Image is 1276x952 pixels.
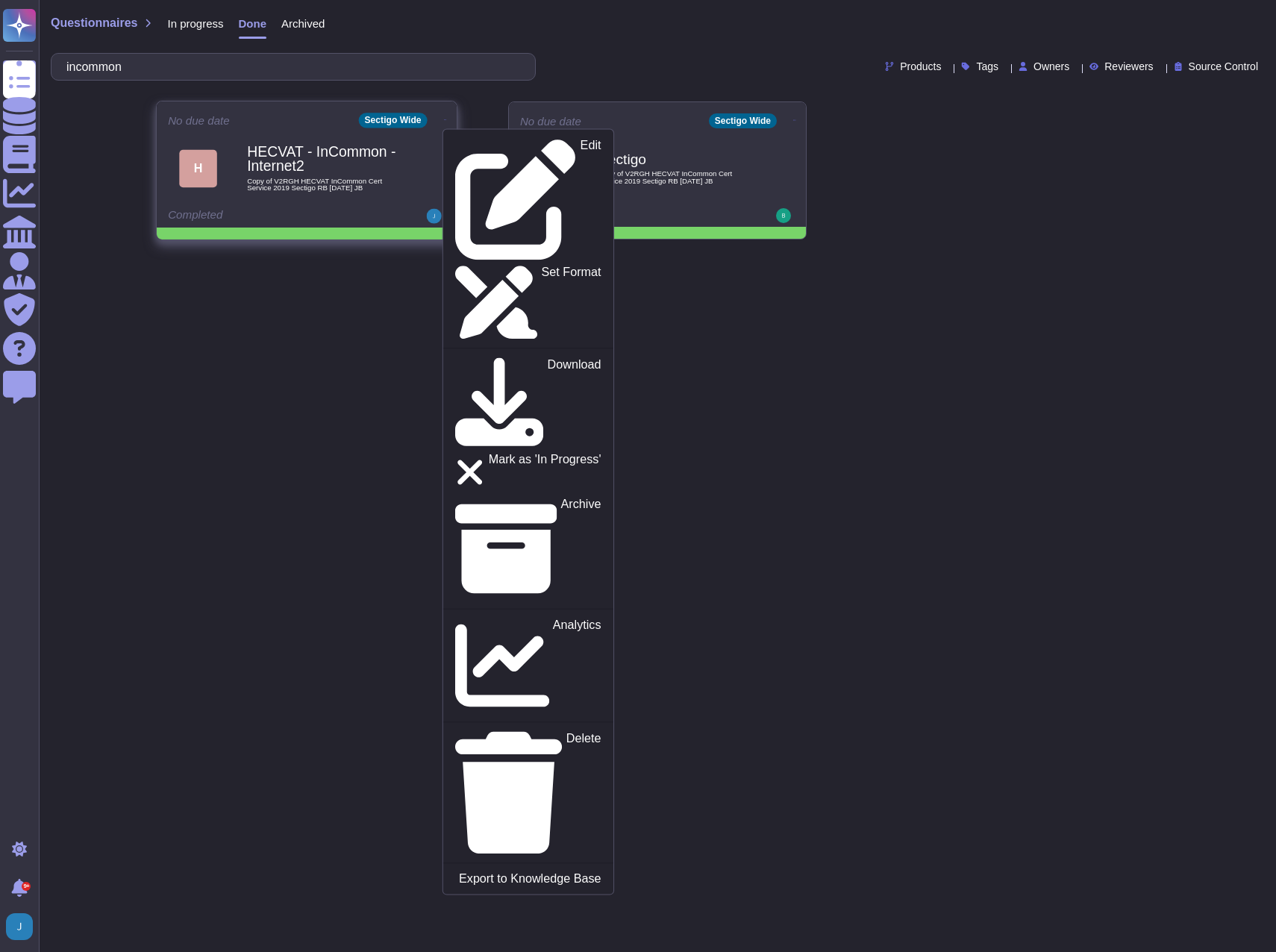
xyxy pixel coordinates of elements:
p: Mark as 'In Progress' [489,453,601,492]
span: Archived [281,18,325,29]
input: Search by keywords [59,54,520,80]
span: Reviewers [1104,61,1153,72]
a: Archive [443,495,613,603]
span: Tags [976,61,998,72]
a: Analytics [443,616,613,715]
p: Set Format [542,266,601,339]
span: In progress [167,18,223,29]
span: No due date [520,116,581,127]
img: user [427,209,442,224]
div: Sectigo Wide [709,113,777,128]
button: user [3,910,43,943]
span: Questionnaires [51,17,137,29]
p: Archive [561,498,601,600]
span: Done [239,18,267,29]
b: HECVAT - InCommon - Internet2 [247,145,398,174]
a: Delete [443,728,613,857]
b: Sectigo [598,152,748,166]
a: Set Format [443,263,613,342]
a: Edit [443,136,613,263]
img: user [776,208,791,223]
div: H [179,149,217,187]
span: No due date [168,115,230,126]
span: Source Control [1189,61,1258,72]
a: Export to Knowledge Base [443,870,613,889]
p: Export to Knowledge Base [459,874,601,886]
div: Completed [168,209,353,224]
span: Products [900,61,941,72]
p: Delete [566,732,601,854]
a: Download [443,355,613,450]
p: Analytics [553,619,601,713]
p: Edit [581,140,601,260]
span: Owners [1033,61,1069,72]
img: user [6,913,33,940]
span: Copy of V2RGH HECVAT InCommon Cert Service 2019 Sectigo RB [DATE] JB [247,178,398,192]
div: 9+ [22,882,31,891]
div: Sectigo Wide [358,113,427,128]
p: Download [548,359,601,447]
span: Copy of V2RGH HECVAT InCommon Cert Service 2019 Sectigo RB [DATE] JB [598,170,748,184]
a: Mark as 'In Progress' [443,449,613,495]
